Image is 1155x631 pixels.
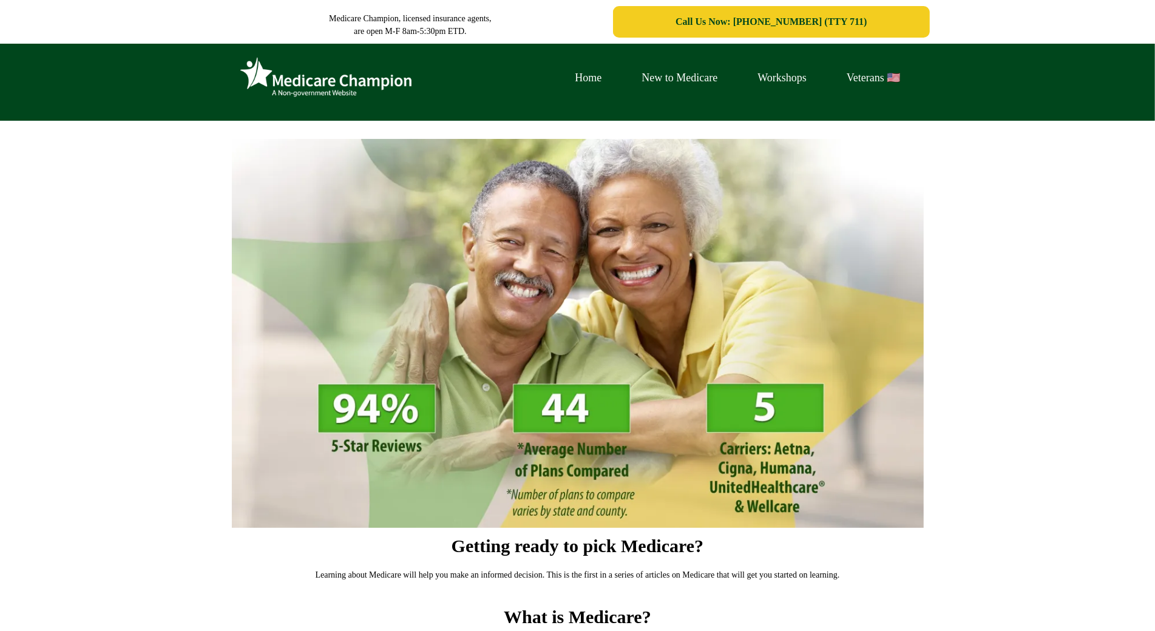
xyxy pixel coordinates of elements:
p: Learning about Medicare will help you make an informed decision. This is the first in a series of... [226,570,930,581]
a: Home [555,69,622,87]
a: Call Us Now: 1-833-823-1990 (TTY 711) [613,6,929,38]
a: New to Medicare [622,69,738,87]
p: Medicare Champion, licensed insurance agents, [226,12,595,25]
span: Call Us Now: [PHONE_NUMBER] (TTY 711) [676,16,867,27]
strong: Getting ready to pick Medicare? [452,536,704,556]
img: Brand Logo [235,53,417,103]
strong: What is Medicare? [504,607,651,627]
p: are open M-F 8am-5:30pm ETD. [226,25,595,38]
a: Veterans 🇺🇸 [827,69,920,87]
a: Workshops [737,69,827,87]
